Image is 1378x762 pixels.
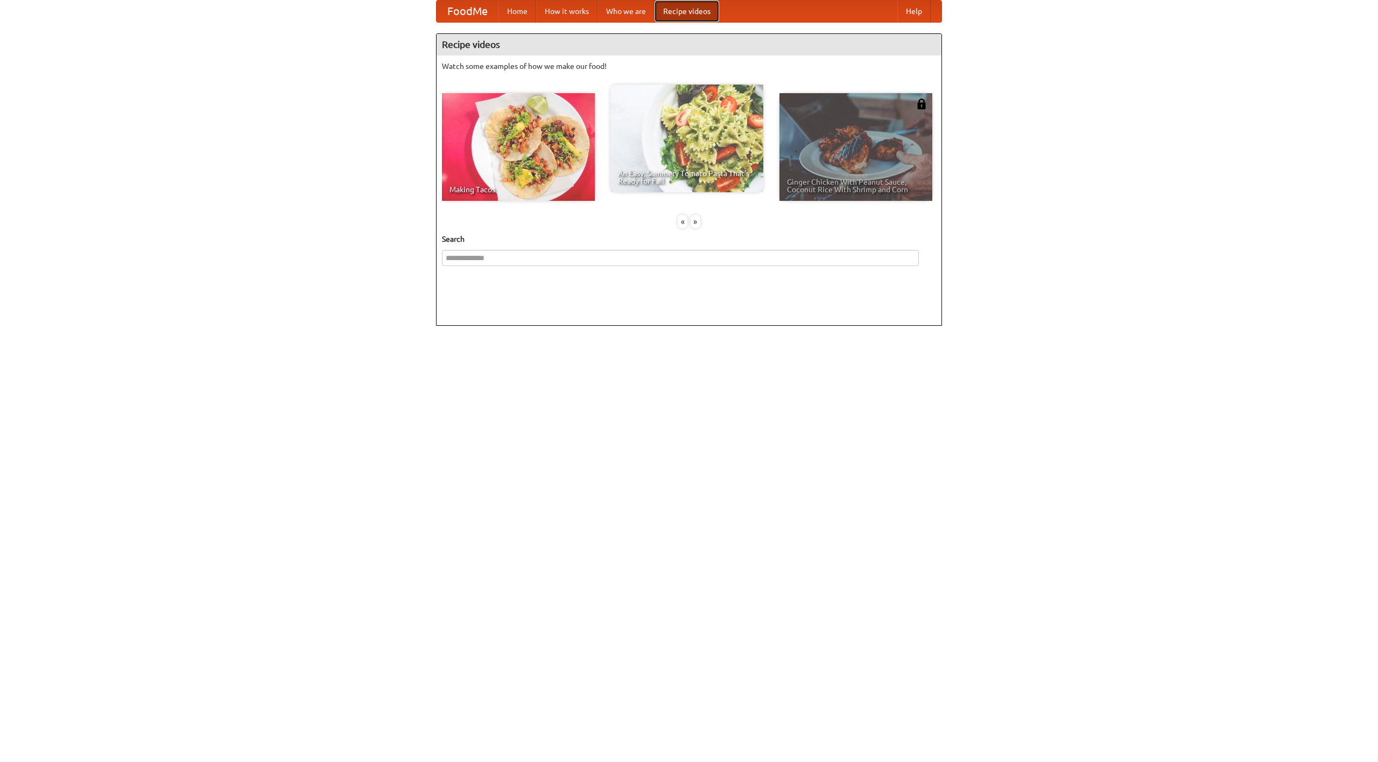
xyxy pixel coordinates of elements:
a: How it works [536,1,597,22]
div: » [691,215,700,228]
a: Home [498,1,536,22]
span: An Easy, Summery Tomato Pasta That's Ready for Fall [618,170,756,185]
p: Watch some examples of how we make our food! [442,61,936,72]
h5: Search [442,234,936,244]
a: An Easy, Summery Tomato Pasta That's Ready for Fall [610,85,763,192]
a: Who we are [597,1,655,22]
a: Recipe videos [655,1,719,22]
h4: Recipe videos [437,34,941,55]
img: 483408.png [916,99,927,109]
a: FoodMe [437,1,498,22]
a: Help [897,1,931,22]
div: « [678,215,687,228]
a: Making Tacos [442,93,595,201]
span: Making Tacos [449,186,587,193]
